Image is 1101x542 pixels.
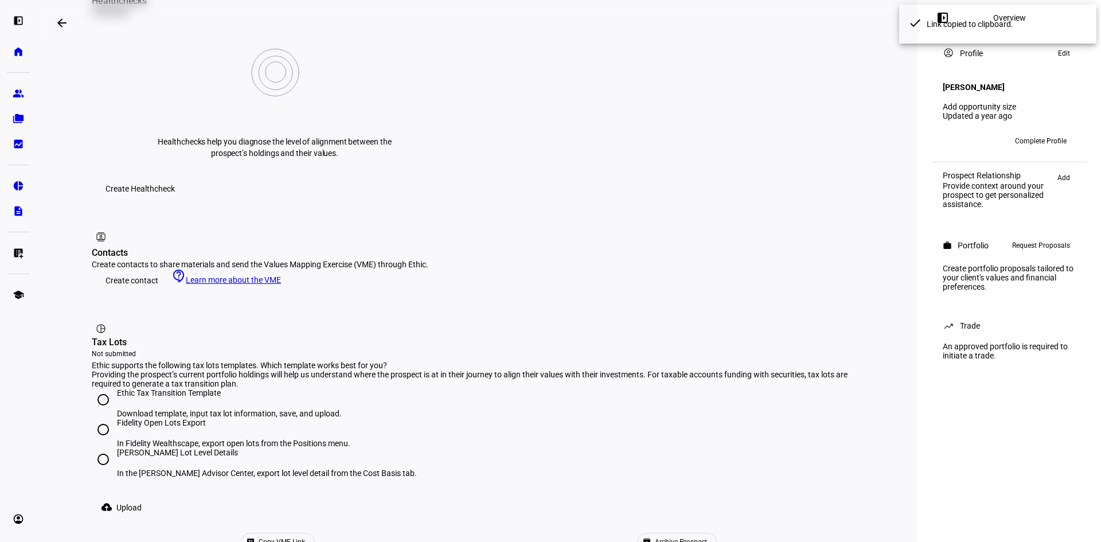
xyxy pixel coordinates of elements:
[927,19,1080,29] span: Link copied to clipboard.
[106,269,158,292] span: Create contact
[936,259,1083,296] div: Create portfolio proposals tailored to your client's values and financial preferences.
[943,241,952,250] mat-icon: work
[943,111,1076,120] div: Updated a year ago
[172,269,186,283] mat-icon: contact_support
[92,349,862,358] div: Not submitted
[92,370,862,388] div: Providing the prospect’s current portfolio holdings will help us understand where the prospect is...
[1057,171,1070,185] span: Add
[13,138,24,150] eth-mat-symbol: bid_landscape
[960,321,980,330] div: Trade
[943,102,1016,111] a: Add opportunity size
[154,136,395,159] p: Healthchecks help you diagnose the level of alignment between the prospect’s holdings and their v...
[943,239,1076,252] eth-panel-overview-card-header: Portfolio
[117,469,417,478] div: In the [PERSON_NAME] Advisor Center, export lot level detail from the Cost Basis tab.
[943,181,1052,209] div: Provide context around your prospect to get personalized assistance.
[92,246,862,260] div: Contacts
[13,289,24,301] eth-mat-symbol: school
[908,16,922,30] mat-icon: done
[13,205,24,217] eth-mat-symbol: description
[1012,239,1070,252] span: Request Proposals
[117,439,350,448] div: In Fidelity Wealthscape, export open lots from the Positions menu.
[55,16,69,30] mat-icon: arrow_backwards
[106,177,175,200] span: Create Healthcheck
[943,83,1005,92] h4: [PERSON_NAME]
[943,171,1052,180] div: Prospect Relationship
[13,46,24,57] eth-mat-symbol: home
[117,418,350,427] div: Fidelity Open Lots Export
[943,320,954,332] mat-icon: trending_up
[13,88,24,99] eth-mat-symbol: group
[92,336,862,349] div: Tax Lots
[117,409,342,418] div: Download template, input tax lot information, save, and upload.
[960,49,983,58] div: Profile
[186,275,281,284] span: Learn more about the VME
[92,361,862,370] div: Ethic supports the following tax lots templates. Which template works best for you?
[958,241,989,250] div: Portfolio
[13,247,24,259] eth-mat-symbol: list_alt_add
[117,388,342,397] div: Ethic Tax Transition Template
[95,323,107,334] mat-icon: pie_chart
[943,46,1076,60] eth-panel-overview-card-header: Profile
[13,113,24,124] eth-mat-symbol: folder_copy
[1058,46,1070,60] span: Edit
[936,337,1083,365] div: An approved portfolio is required to initiate a trade.
[943,319,1076,333] eth-panel-overview-card-header: Trade
[13,513,24,525] eth-mat-symbol: account_circle
[947,137,956,145] span: BB
[13,180,24,192] eth-mat-symbol: pie_chart
[943,47,954,59] mat-icon: account_circle
[1015,132,1067,150] span: Complete Profile
[117,448,417,457] div: [PERSON_NAME] Lot Level Details
[95,231,107,243] mat-icon: contacts
[13,15,24,26] eth-mat-symbol: left_panel_open
[92,260,436,269] div: Create contacts to share materials and send the Values Mapping Exercise (VME) through Ethic.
